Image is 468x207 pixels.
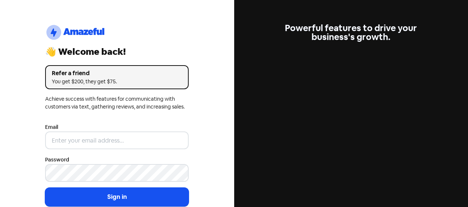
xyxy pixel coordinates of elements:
[45,188,189,206] button: Sign in
[45,131,189,149] input: Enter your email address...
[45,95,189,111] div: Achieve success with features for communicating with customers via text, gathering reviews, and i...
[52,69,182,78] div: Refer a friend
[45,156,69,164] label: Password
[45,47,189,56] div: 👋 Welcome back!
[45,123,58,131] label: Email
[52,78,182,86] div: You get $200, they get $75.
[279,24,423,41] div: Powerful features to drive your business's growth.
